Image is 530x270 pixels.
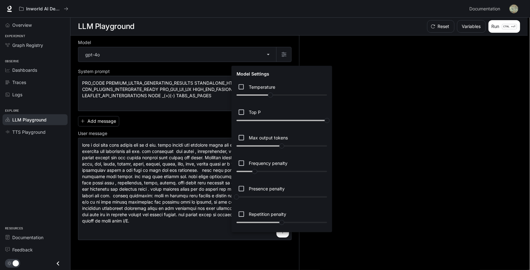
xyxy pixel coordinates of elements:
[249,109,261,115] p: Top P
[234,80,330,103] div: Controls the creativity and randomness of the response. Higher values (e.g., 0.8) result in more ...
[249,185,285,192] p: Presence penalty
[249,134,288,141] p: Max output tokens
[234,68,272,80] h6: Model Settings
[234,207,330,230] div: Penalizes new tokens based on whether they appear in the prompt or the generated text so far. Val...
[234,181,330,204] div: Penalizes new tokens based on whether they appear in the generated text so far. Higher values inc...
[234,130,330,153] div: Sets the maximum number of tokens (words or subwords) in the generated output. Directly controls ...
[234,156,330,179] div: Penalizes new tokens based on their existing frequency in the generated text. Higher values decre...
[249,160,287,166] p: Frequency penalty
[234,105,330,128] div: Maintains diversity and naturalness by considering only the tokens with the highest cumulative pr...
[249,211,286,217] p: Repetition penalty
[249,84,275,90] p: Temperature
